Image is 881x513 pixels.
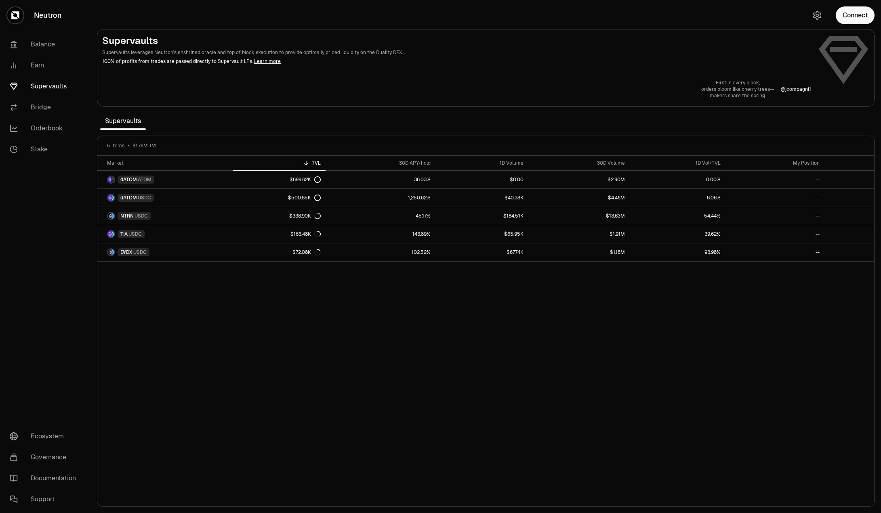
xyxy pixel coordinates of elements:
span: USDC [135,213,148,219]
img: dATOM Logo [108,176,111,183]
p: makers share the spring. [701,92,774,99]
a: $0.00 [435,171,528,188]
a: -- [725,171,824,188]
a: -- [725,225,824,243]
p: Supervaults leverages Neutron's enshrined oracle and top of block execution to provide optimally ... [102,49,811,56]
a: 45.17% [326,207,435,225]
div: $500.85K [288,195,321,201]
div: 1D Volume [440,160,524,166]
img: NTRN Logo [108,213,111,219]
a: Balance [3,34,87,55]
div: $72.08K [292,249,321,255]
a: 8.06% [630,189,725,207]
a: $67.74K [435,243,528,261]
div: 1D Vol/TVL [635,160,721,166]
a: Supervaults [3,76,87,97]
p: First in every block, [701,80,774,86]
a: $40.38K [435,189,528,207]
a: Learn more [254,58,281,65]
a: $72.08K [233,243,326,261]
a: 143.89% [326,225,435,243]
span: NTRN [120,213,134,219]
a: 0.00% [630,171,725,188]
span: DYDX [120,249,132,255]
a: $2.90M [528,171,630,188]
img: USDC Logo [111,231,114,237]
a: 93.98% [630,243,725,261]
a: -- [725,189,824,207]
div: $699.62K [290,176,321,183]
a: First in every block,orders bloom like cherry trees—makers share the spring. [701,80,774,99]
a: dATOM LogoUSDC LogodATOMUSDC [97,189,233,207]
a: Support [3,489,87,510]
a: -- [725,243,824,261]
span: dATOM [120,176,137,183]
a: -- [725,207,824,225]
a: $13.63M [528,207,630,225]
div: 30D Volume [533,160,625,166]
a: $65.95K [435,225,528,243]
h2: Supervaults [102,34,811,47]
img: USDC Logo [111,213,114,219]
div: Market [107,160,228,166]
a: @jcompagni1 [781,86,811,92]
img: dATOM Logo [108,195,111,201]
a: 54.44% [630,207,725,225]
a: Stake [3,139,87,160]
a: Orderbook [3,118,87,139]
img: USDC Logo [111,249,114,255]
div: 30D APY/hold [330,160,431,166]
img: USDC Logo [111,195,114,201]
div: TVL [238,160,321,166]
a: $500.85K [233,189,326,207]
a: $338.90K [233,207,326,225]
a: dATOM LogoATOM LogodATOMATOM [97,171,233,188]
a: Governance [3,447,87,468]
span: ATOM [138,176,151,183]
img: ATOM Logo [111,176,114,183]
a: Ecosystem [3,426,87,447]
a: 36.03% [326,171,435,188]
span: USDC [133,249,147,255]
img: DYDX Logo [108,249,111,255]
a: Documentation [3,468,87,489]
a: $1.18M [528,243,630,261]
button: Connect [836,6,875,24]
a: 1,250.62% [326,189,435,207]
p: orders bloom like cherry trees— [701,86,774,92]
span: USDC [138,195,151,201]
a: $4.46M [528,189,630,207]
a: $1.91M [528,225,630,243]
p: @ jcompagni1 [781,86,811,92]
a: DYDX LogoUSDC LogoDYDXUSDC [97,243,233,261]
span: Supervaults [100,113,146,129]
span: $1.78M TVL [132,142,158,149]
a: $184.51K [435,207,528,225]
span: TIA [120,231,128,237]
a: $166.48K [233,225,326,243]
img: TIA Logo [108,231,111,237]
div: My Position [730,160,820,166]
p: 100% of profits from trades are passed directly to Supervault LPs. [102,58,811,65]
a: 102.52% [326,243,435,261]
a: $699.62K [233,171,326,188]
a: Earn [3,55,87,76]
span: 5 items [107,142,124,149]
a: TIA LogoUSDC LogoTIAUSDC [97,225,233,243]
a: 39.62% [630,225,725,243]
div: $338.90K [289,213,321,219]
div: $166.48K [290,231,321,237]
span: USDC [128,231,142,237]
span: dATOM [120,195,137,201]
a: NTRN LogoUSDC LogoNTRNUSDC [97,207,233,225]
a: Bridge [3,97,87,118]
